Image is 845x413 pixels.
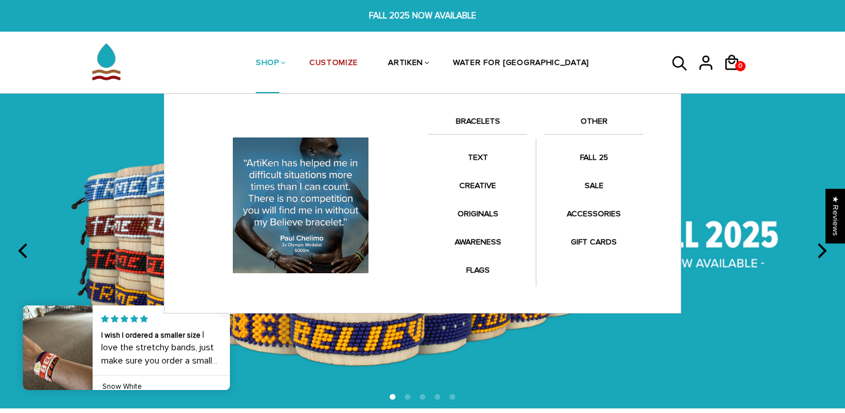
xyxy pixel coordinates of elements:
a: 0 [723,75,749,77]
button: next [808,239,834,264]
span: FALL 2025 NOW AVAILABLE [260,9,585,22]
span: 0 [736,58,745,74]
a: ORIGINALS [428,202,527,225]
a: GIFT CARDS [544,231,643,253]
a: FLAGS [428,259,527,281]
a: SALE [544,174,643,197]
a: CREATIVE [428,174,527,197]
a: ARTIKEN [388,33,423,94]
a: WATER FOR [GEOGRAPHIC_DATA] [453,33,589,94]
a: BRACELETS [428,114,527,134]
a: SHOP [256,33,279,94]
a: AWARENESS [428,231,527,253]
a: OTHER [544,114,643,134]
a: ACCESSORIES [544,202,643,225]
a: CUSTOMIZE [309,33,358,94]
button: previous [11,239,37,264]
a: FALL 25 [544,146,643,169]
a: TEXT [428,146,527,169]
div: Click to open Judge.me floating reviews tab [825,189,845,243]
